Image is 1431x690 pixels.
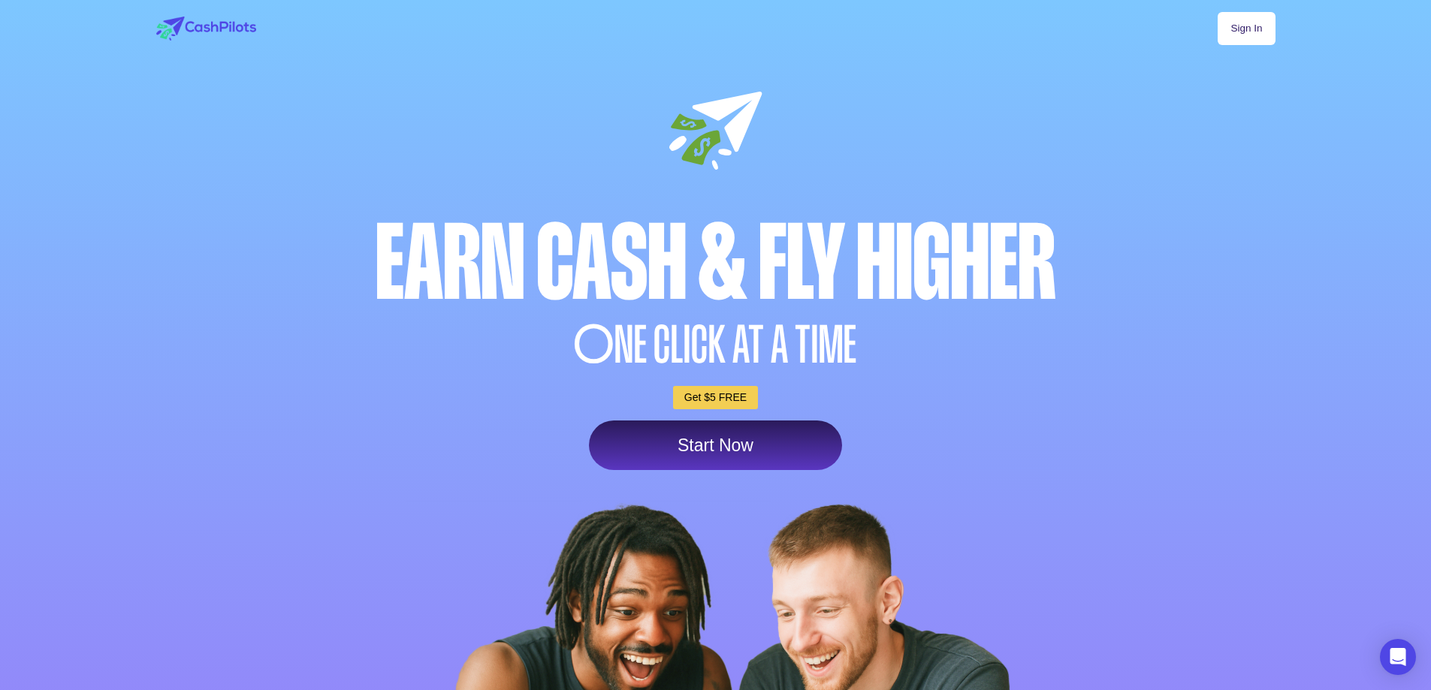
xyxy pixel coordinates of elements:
a: Start Now [589,420,842,470]
img: logo [156,17,256,41]
div: NE CLICK AT A TIME [152,319,1279,371]
div: Earn Cash & Fly higher [152,211,1279,315]
div: Open Intercom Messenger [1380,639,1416,675]
a: Sign In [1218,12,1275,45]
span: O [574,319,614,371]
a: Get $5 FREE [673,386,758,409]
